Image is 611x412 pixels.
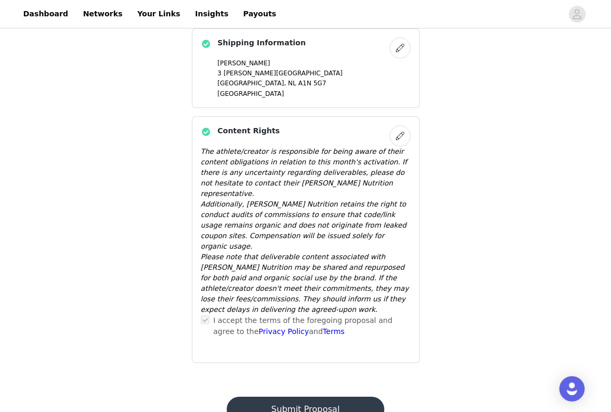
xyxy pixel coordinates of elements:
p: I accept the terms of the foregoing proposal and agree to the and [214,315,411,337]
a: Terms [323,327,344,336]
a: Dashboard [17,2,74,26]
a: Payouts [237,2,283,26]
span: [GEOGRAPHIC_DATA], [218,80,286,87]
div: Open Intercom Messenger [559,376,585,401]
div: Content Rights [192,116,420,363]
a: Networks [76,2,129,26]
p: [GEOGRAPHIC_DATA] [218,89,411,99]
p: 3 [PERSON_NAME][GEOGRAPHIC_DATA] [218,68,411,78]
h4: Content Rights [218,125,280,136]
em: Please note that deliverable content associated with [PERSON_NAME] Nutrition may be shared and re... [201,253,409,313]
a: Privacy Policy [259,327,309,336]
h4: Shipping Information [218,37,306,48]
p: [PERSON_NAME] [218,58,411,68]
div: avatar [572,6,582,23]
em: The athlete/creator is responsible for being aware of their content obligations in relation to th... [201,148,407,198]
em: Additionally, [PERSON_NAME] Nutrition retains the right to conduct audits of commissions to ensur... [201,200,406,250]
div: Shipping Information [192,28,420,108]
a: Your Links [131,2,187,26]
span: A1N 5G7 [298,80,326,87]
a: Insights [189,2,235,26]
span: NL [288,80,296,87]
